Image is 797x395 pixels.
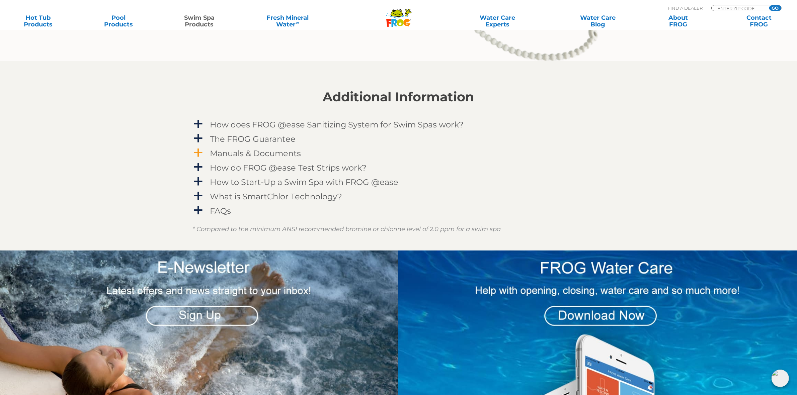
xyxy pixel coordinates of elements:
[210,134,296,143] h4: The FROG Guarantee
[210,206,231,215] h4: FAQs
[647,14,710,28] a: AboutFROG
[193,205,204,215] span: a
[193,119,204,129] span: a
[193,190,605,203] a: a What is SmartChlor Technology?
[193,133,204,143] span: a
[248,14,327,28] a: Fresh MineralWater∞
[210,149,301,158] h4: Manuals & Documents
[210,178,399,187] h4: How to Start-Up a Swim Spa with FROG @ease
[210,192,342,201] h4: What is SmartChlor Technology?
[193,162,204,172] span: a
[193,147,605,160] a: a Manuals & Documents
[193,90,605,104] h2: Additional Information
[717,5,762,11] input: Zip Code Form
[447,14,548,28] a: Water CareExperts
[193,133,605,145] a: a The FROG Guarantee
[193,162,605,174] a: a How do FROG @ease Test Strips work?
[210,120,464,129] h4: How does FROG @ease Sanitizing System for Swim Spas work?
[193,148,204,158] span: a
[193,205,605,217] a: a FAQs
[193,191,204,201] span: a
[296,20,299,25] sup: ∞
[772,370,789,387] img: openIcon
[210,163,367,172] h4: How do FROG @ease Test Strips work?
[728,14,790,28] a: ContactFROG
[168,14,231,28] a: Swim SpaProducts
[7,14,69,28] a: Hot TubProducts
[87,14,150,28] a: PoolProducts
[193,225,501,233] em: * Compared to the minimum ANSI recommended bromine or chlorine level of 2.0 ppm for a swim spa
[769,5,781,11] input: GO
[193,177,204,187] span: a
[668,5,703,11] p: Find A Dealer
[193,176,605,188] a: a How to Start-Up a Swim Spa with FROG @ease
[193,118,605,131] a: a How does FROG @ease Sanitizing System for Swim Spas work?
[566,14,629,28] a: Water CareBlog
